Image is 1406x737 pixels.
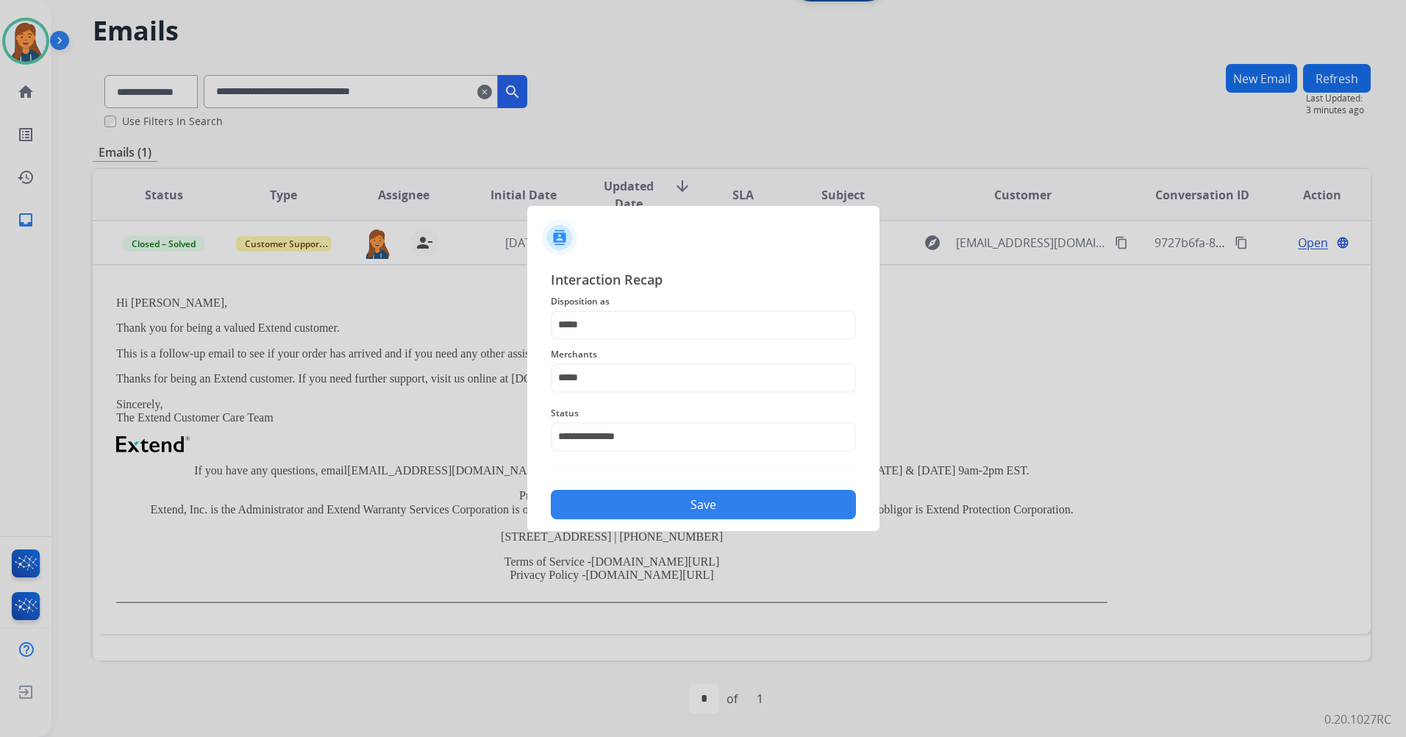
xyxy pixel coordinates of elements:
img: contact-recap-line.svg [551,469,856,470]
span: Interaction Recap [551,269,856,293]
p: 0.20.1027RC [1324,711,1391,728]
span: Status [551,405,856,422]
button: Save [551,490,856,519]
img: contactIcon [542,220,577,255]
span: Disposition as [551,293,856,310]
span: Merchants [551,346,856,363]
